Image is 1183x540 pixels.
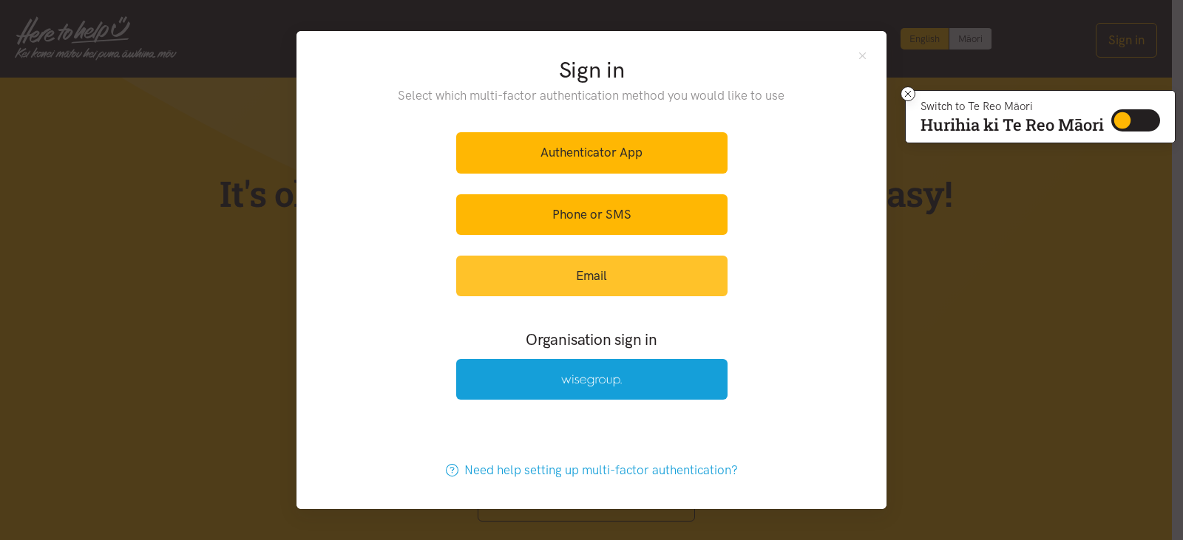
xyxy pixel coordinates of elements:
[456,194,728,235] a: Phone or SMS
[456,132,728,173] a: Authenticator App
[921,118,1104,131] p: Hurihia ki Te Reo Māori
[430,450,753,491] a: Need help setting up multi-factor authentication?
[561,375,622,387] img: Wise Group
[921,102,1104,111] p: Switch to Te Reo Māori
[368,55,816,86] h2: Sign in
[416,329,767,350] h3: Organisation sign in
[368,86,816,106] p: Select which multi-factor authentication method you would like to use
[456,256,728,296] a: Email
[856,49,869,61] button: Close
